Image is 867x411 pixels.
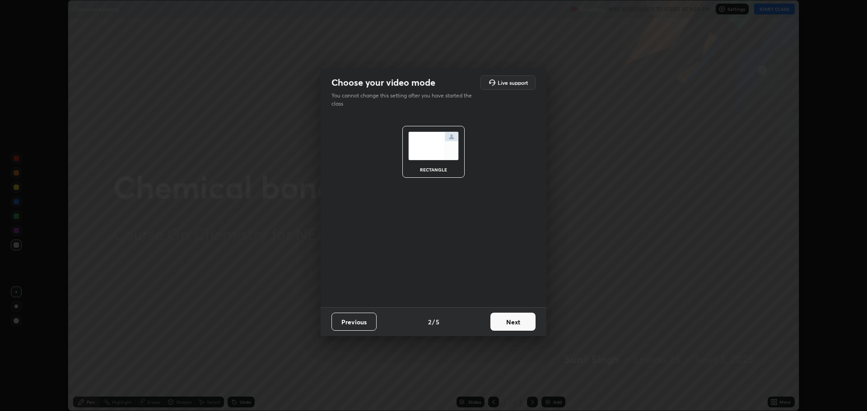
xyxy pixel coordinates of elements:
p: You cannot change this setting after you have started the class [331,92,478,108]
h2: Choose your video mode [331,77,435,88]
button: Previous [331,313,377,331]
img: normalScreenIcon.ae25ed63.svg [408,132,459,160]
div: rectangle [415,167,452,172]
h4: / [432,317,435,327]
button: Next [490,313,536,331]
h5: Live support [498,80,528,85]
h4: 2 [428,317,431,327]
h4: 5 [436,317,439,327]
